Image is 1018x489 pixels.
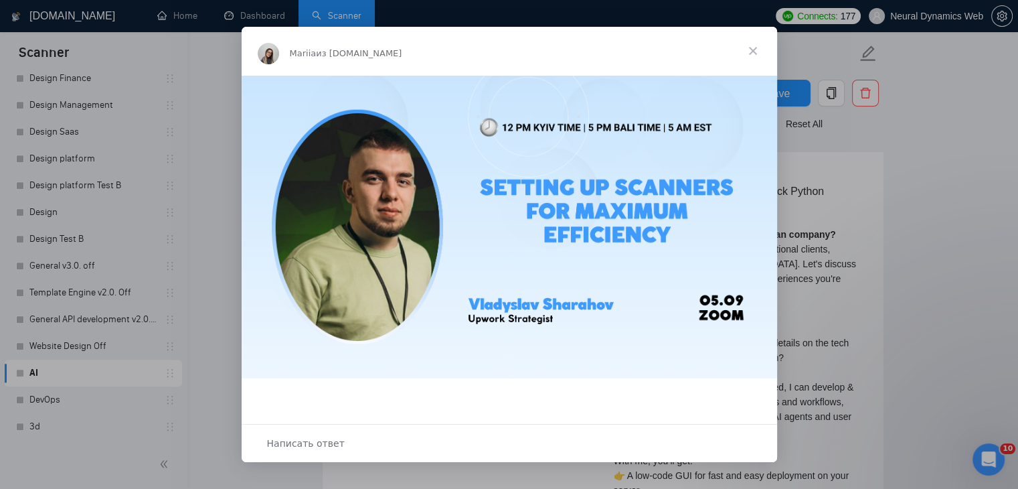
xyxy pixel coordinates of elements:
span: Закрыть [729,27,777,75]
img: Profile image for Mariia [258,43,279,64]
span: Mariia [290,48,317,58]
div: Открыть разговор и ответить [242,424,777,462]
span: Написать ответ [267,435,345,452]
div: 🎤 we’re hosting another exclusive session with : [323,401,695,449]
span: из [DOMAIN_NAME] [316,48,402,58]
